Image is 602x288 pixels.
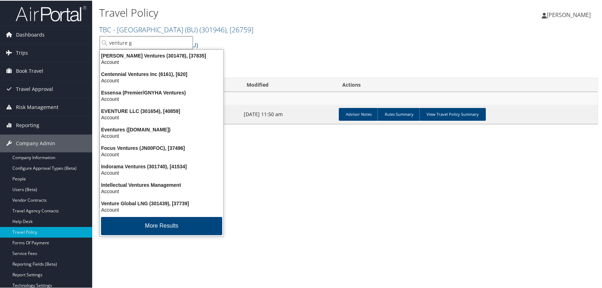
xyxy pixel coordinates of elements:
div: Eventures ([DOMAIN_NAME]) [96,126,227,132]
div: Account [96,58,227,65]
span: , [ 26759 ] [226,24,253,34]
a: Rules Summary [377,107,421,120]
th: Actions [336,77,597,91]
div: Venture Global LNG (301439), [37739] [96,200,227,206]
a: TBC - [GEOGRAPHIC_DATA] (BU) [99,24,253,34]
span: Trips [16,43,28,61]
img: airportal-logo.png [16,5,86,21]
div: Account [96,77,227,83]
div: Account [96,169,227,175]
div: Account [96,132,227,138]
div: Account [96,151,227,157]
a: View Travel Policy Summary [419,107,486,120]
input: Search Accounts [100,36,193,49]
span: Company Admin [16,134,55,152]
td: [DATE] 11:50 am [240,104,336,123]
div: Account [96,95,227,102]
div: Intellectual Ventures Management [96,181,227,188]
span: Reporting [16,116,39,134]
div: Essensa (Premier/GNYHA Ventures) [96,89,227,95]
div: [PERSON_NAME] Ventures (301478), [37835] [96,52,227,58]
div: Focus Ventures (JN00FOC), [37496] [96,144,227,151]
h1: Travel Policy [99,5,432,20]
div: Account [96,114,227,120]
span: ( 301946 ) [199,24,226,34]
span: [PERSON_NAME] [547,10,591,18]
div: Centennial Ventures Inc (6161), [620] [96,70,227,77]
span: Book Travel [16,61,43,79]
div: Account [96,188,227,194]
td: TBC - [GEOGRAPHIC_DATA] (BU) [100,91,597,104]
a: Advisor Notes [339,107,379,120]
button: More Results [101,216,222,234]
th: Modified: activate to sort column ascending [240,77,336,91]
span: Risk Management [16,98,58,115]
div: EVENTURE LLC (301654), [40859] [96,107,227,114]
div: Indorama Ventures (301740), [41534] [96,163,227,169]
div: Account [96,206,227,212]
a: [PERSON_NAME] [542,4,598,25]
span: Travel Approval [16,80,53,97]
span: Dashboards [16,25,45,43]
